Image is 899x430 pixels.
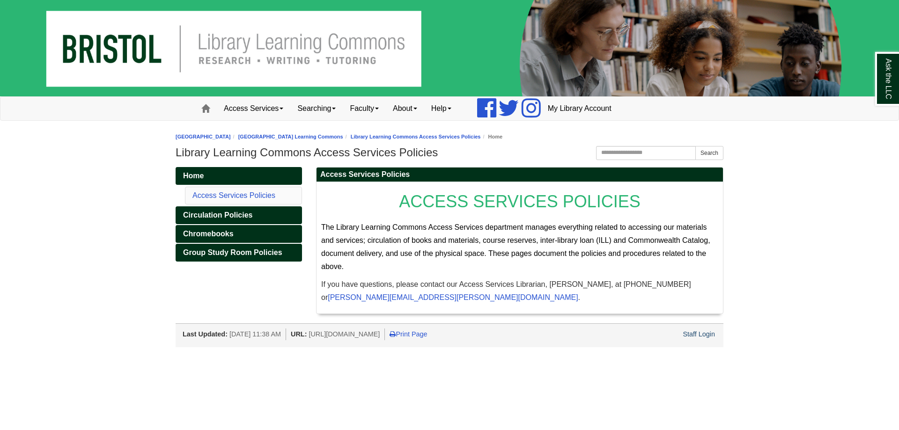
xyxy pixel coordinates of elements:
button: Search [695,146,723,160]
a: Circulation Policies [176,206,302,224]
span: Last Updated: [183,330,228,338]
a: Access Services Policies [192,191,275,199]
span: Circulation Policies [183,211,252,219]
a: Print Page [390,330,427,338]
a: My Library Account [541,97,619,120]
a: Help [424,97,458,120]
h2: Access Services Policies [317,168,723,182]
a: Chromebooks [176,225,302,243]
a: Searching [290,97,343,120]
a: [PERSON_NAME][EMAIL_ADDRESS][PERSON_NAME][DOMAIN_NAME] [328,293,578,301]
span: ACCESS SERVICES POLICIES [399,192,641,211]
div: Guide Pages [176,167,302,262]
i: Print Page [390,331,396,337]
span: Chromebooks [183,230,234,238]
a: About [386,97,424,120]
a: Library Learning Commons Access Services Policies [351,134,481,139]
a: Access Services [217,97,290,120]
span: If you have questions, please contact our Access Services Librarian, [PERSON_NAME], at [PHONE_NUM... [321,280,691,301]
a: [GEOGRAPHIC_DATA] Learning Commons [238,134,343,139]
span: [URL][DOMAIN_NAME] [309,330,380,338]
a: Group Study Room Policies [176,244,302,262]
span: [DATE] 11:38 AM [229,330,281,338]
a: [GEOGRAPHIC_DATA] [176,134,231,139]
a: Staff Login [683,330,715,338]
a: Home [176,167,302,185]
span: Home [183,172,204,180]
h1: Library Learning Commons Access Services Policies [176,146,723,159]
li: Home [480,132,502,141]
a: Faculty [343,97,386,120]
span: The Library Learning Commons Access Services department manages everything related to accessing o... [321,223,710,270]
span: Group Study Room Policies [183,248,282,256]
nav: breadcrumb [176,132,723,141]
span: URL: [291,330,307,338]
